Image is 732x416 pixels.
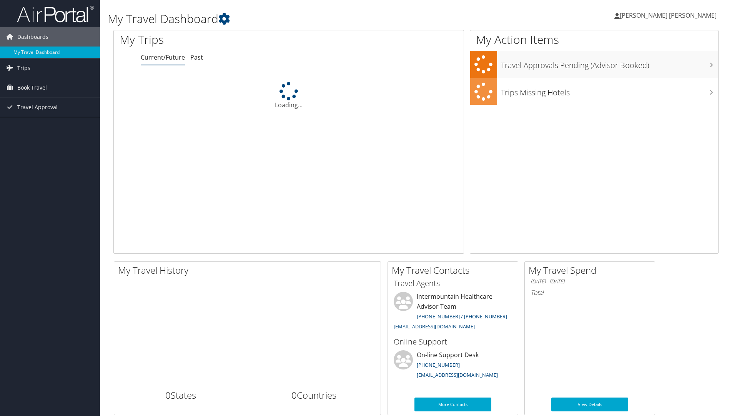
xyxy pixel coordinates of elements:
a: [EMAIL_ADDRESS][DOMAIN_NAME] [394,323,475,330]
a: [EMAIL_ADDRESS][DOMAIN_NAME] [417,371,498,378]
h1: My Trips [120,32,312,48]
h6: Total [531,288,649,297]
span: 0 [165,389,171,401]
span: Dashboards [17,27,48,47]
span: Book Travel [17,78,47,97]
h2: My Travel Spend [529,264,655,277]
a: Current/Future [141,53,185,62]
img: airportal-logo.png [17,5,94,23]
h1: My Action Items [470,32,718,48]
h1: My Travel Dashboard [108,11,519,27]
div: Loading... [114,82,464,110]
span: Travel Approval [17,98,58,117]
h2: My Travel History [118,264,381,277]
a: [PHONE_NUMBER] / [PHONE_NUMBER] [417,313,507,320]
h2: States [120,389,242,402]
li: On-line Support Desk [390,350,516,382]
a: More Contacts [414,398,491,411]
span: Trips [17,58,30,78]
span: 0 [291,389,297,401]
a: [PHONE_NUMBER] [417,361,460,368]
h6: [DATE] - [DATE] [531,278,649,285]
h3: Trips Missing Hotels [501,83,718,98]
h2: My Travel Contacts [392,264,518,277]
a: Trips Missing Hotels [470,78,718,105]
a: View Details [551,398,628,411]
h3: Travel Approvals Pending (Advisor Booked) [501,56,718,71]
h3: Online Support [394,336,512,347]
a: Past [190,53,203,62]
h3: Travel Agents [394,278,512,289]
span: [PERSON_NAME] [PERSON_NAME] [620,11,717,20]
h2: Countries [253,389,375,402]
a: [PERSON_NAME] [PERSON_NAME] [614,4,724,27]
li: Intermountain Healthcare Advisor Team [390,292,516,333]
a: Travel Approvals Pending (Advisor Booked) [470,51,718,78]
